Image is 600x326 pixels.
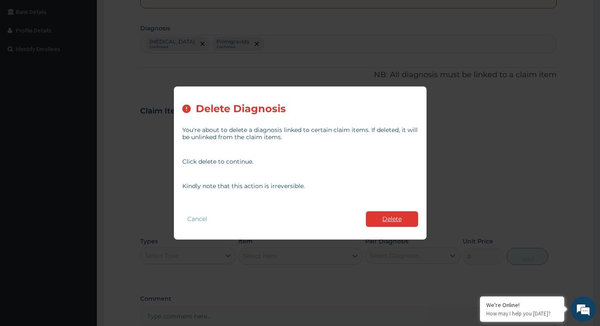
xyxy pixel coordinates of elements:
[196,103,286,115] h2: Delete Diagnosis
[182,213,212,225] button: Cancel
[182,158,418,165] p: Click delete to continue.
[44,47,141,58] div: Chat with us now
[366,211,418,227] button: Delete
[4,230,160,260] textarea: Type your message and hit 'Enter'
[138,4,158,24] div: Minimize live chat window
[486,310,558,317] p: How may I help you today?
[182,183,418,190] p: Kindly note that this action is irreversible.
[486,301,558,309] div: We're Online!
[49,106,116,191] span: We're online!
[16,42,34,63] img: d_794563401_company_1708531726252_794563401
[182,127,418,141] p: You're about to delete a diagnosis linked to certain claim items. If deleted, it will be unlinked...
